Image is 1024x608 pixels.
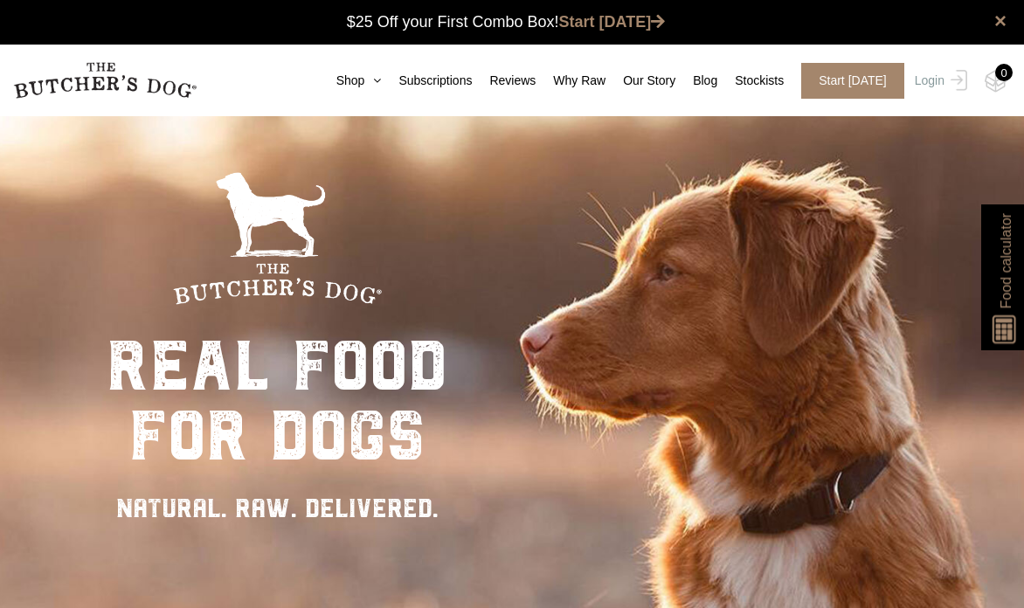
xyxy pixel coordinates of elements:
a: Start [DATE] [784,63,910,99]
div: 0 [995,64,1013,81]
span: Food calculator [995,213,1016,308]
div: real food for dogs [107,331,447,471]
a: Why Raw [536,72,605,90]
a: Reviews [472,72,536,90]
a: Subscriptions [381,72,472,90]
img: TBD_Cart-Empty.png [985,70,1007,93]
a: Start [DATE] [559,13,666,31]
span: Start [DATE] [801,63,904,99]
a: close [994,10,1007,31]
a: Shop [319,72,382,90]
a: Our Story [605,72,675,90]
a: Stockists [717,72,784,90]
a: Login [910,63,967,99]
div: NATURAL. RAW. DELIVERED. [107,488,447,528]
a: Blog [675,72,717,90]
